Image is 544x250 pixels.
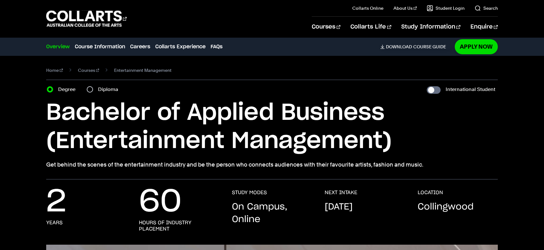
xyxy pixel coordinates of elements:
a: DownloadCourse Guide [380,44,451,50]
span: Entertainment Management [114,66,172,75]
label: Diploma [98,85,122,94]
p: On Campus, Online [232,201,312,226]
a: Courses [78,66,99,75]
a: About Us [393,5,417,11]
a: Collarts Life [350,17,391,37]
a: Apply Now [455,39,498,54]
a: Overview [46,43,70,51]
a: Course Information [75,43,125,51]
div: Go to homepage [46,10,127,28]
a: Study Information [401,17,460,37]
a: Search [475,5,498,11]
p: 60 [139,189,182,215]
a: Student Login [427,5,464,11]
span: Download [386,44,412,50]
label: International Student [446,85,495,94]
h3: hours of industry placement [139,220,219,232]
p: Collingwood [418,201,474,213]
h3: NEXT INTAKE [325,189,357,196]
a: Courses [312,17,340,37]
a: Careers [130,43,150,51]
a: Collarts Experience [155,43,206,51]
label: Degree [58,85,79,94]
h3: years [46,220,63,226]
a: FAQs [211,43,223,51]
a: Enquire [470,17,498,37]
a: Home [46,66,63,75]
a: Collarts Online [352,5,383,11]
p: 2 [46,189,66,215]
h3: STUDY MODES [232,189,267,196]
p: [DATE] [325,201,353,213]
h3: LOCATION [418,189,443,196]
p: Get behind the scenes of the entertainment industry and be the person who connects audiences with... [46,160,498,169]
h1: Bachelor of Applied Business (Entertainment Management) [46,99,498,155]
